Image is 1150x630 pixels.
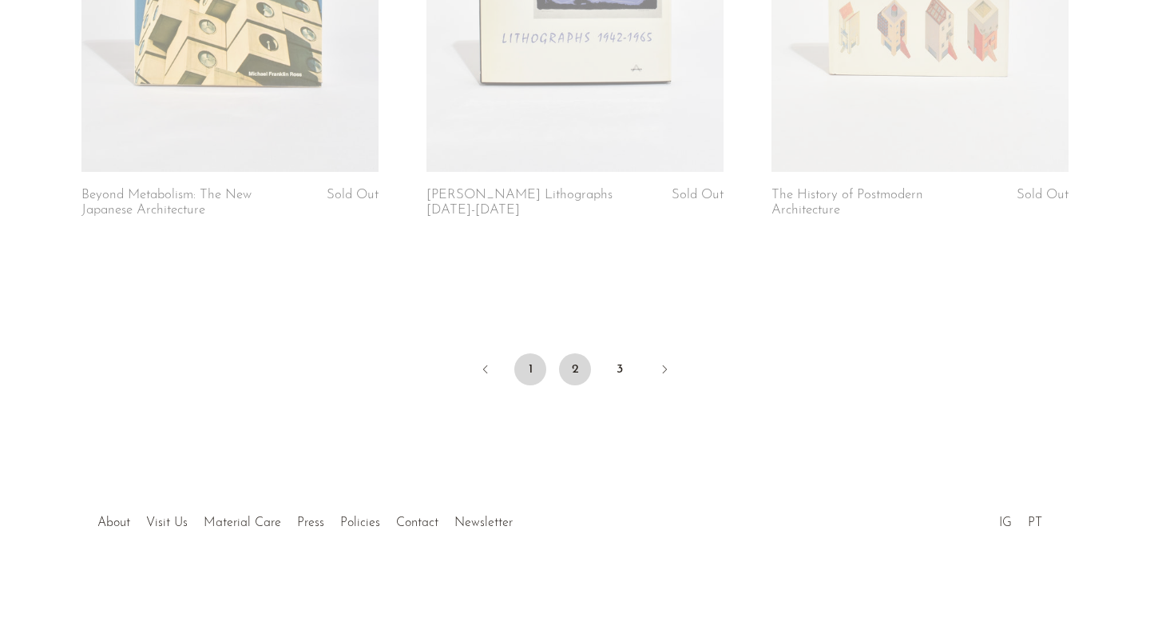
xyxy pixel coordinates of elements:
[672,188,724,201] span: Sold Out
[97,516,130,529] a: About
[340,516,380,529] a: Policies
[327,188,379,201] span: Sold Out
[559,353,591,385] span: 2
[999,516,1012,529] a: IG
[648,353,680,389] a: Next
[297,516,324,529] a: Press
[771,188,970,217] a: The History of Postmodern Architecture
[514,353,546,385] a: 1
[991,504,1050,534] ul: Social Medias
[396,516,438,529] a: Contact
[604,353,636,385] a: 3
[426,188,625,217] a: [PERSON_NAME] Lithographs [DATE]-[DATE]
[1017,188,1069,201] span: Sold Out
[470,353,502,389] a: Previous
[89,504,521,534] ul: Quick links
[146,516,188,529] a: Visit Us
[81,188,280,217] a: Beyond Metabolism: The New Japanese Architecture
[204,516,281,529] a: Material Care
[1028,516,1042,529] a: PT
